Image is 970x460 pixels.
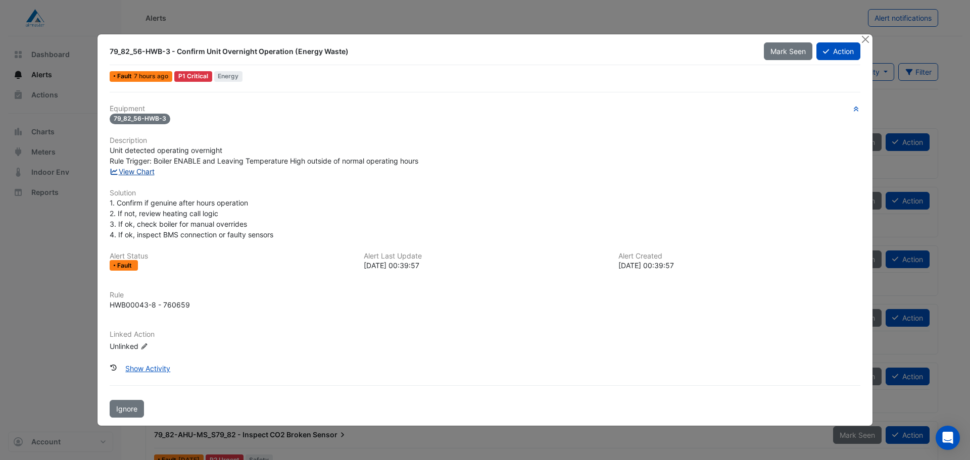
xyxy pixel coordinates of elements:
[110,46,752,57] div: 79_82_56-HWB-3 - Confirm Unit Overnight Operation (Energy Waste)
[110,105,860,113] h6: Equipment
[119,360,177,377] button: Show Activity
[140,343,148,350] fa-icon: Edit Linked Action
[110,189,860,197] h6: Solution
[110,291,860,299] h6: Rule
[117,263,134,269] span: Fault
[110,136,860,145] h6: Description
[110,252,352,261] h6: Alert Status
[214,71,243,82] span: Energy
[110,330,860,339] h6: Linked Action
[117,73,134,79] span: Fault
[764,42,812,60] button: Mark Seen
[770,47,806,56] span: Mark Seen
[936,426,960,450] div: Open Intercom Messenger
[110,341,231,351] div: Unlinked
[134,72,168,80] span: Fri 29-Aug-2025 00:39 AEST
[110,114,170,124] span: 79_82_56-HWB-3
[110,167,155,176] a: View Chart
[816,42,860,60] button: Action
[110,299,190,310] div: HWB00043-8 - 760659
[364,252,606,261] h6: Alert Last Update
[116,404,137,413] span: Ignore
[174,71,212,82] div: P1 Critical
[110,146,418,165] span: Unit detected operating overnight Rule Trigger: Boiler ENABLE and Leaving Temperature High outsid...
[860,34,870,45] button: Close
[618,260,860,271] div: [DATE] 00:39:57
[110,198,273,239] span: 1. Confirm if genuine after hours operation 2. If not, review heating call logic 3. If ok, check ...
[618,252,860,261] h6: Alert Created
[110,400,144,418] button: Ignore
[364,260,606,271] div: [DATE] 00:39:57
